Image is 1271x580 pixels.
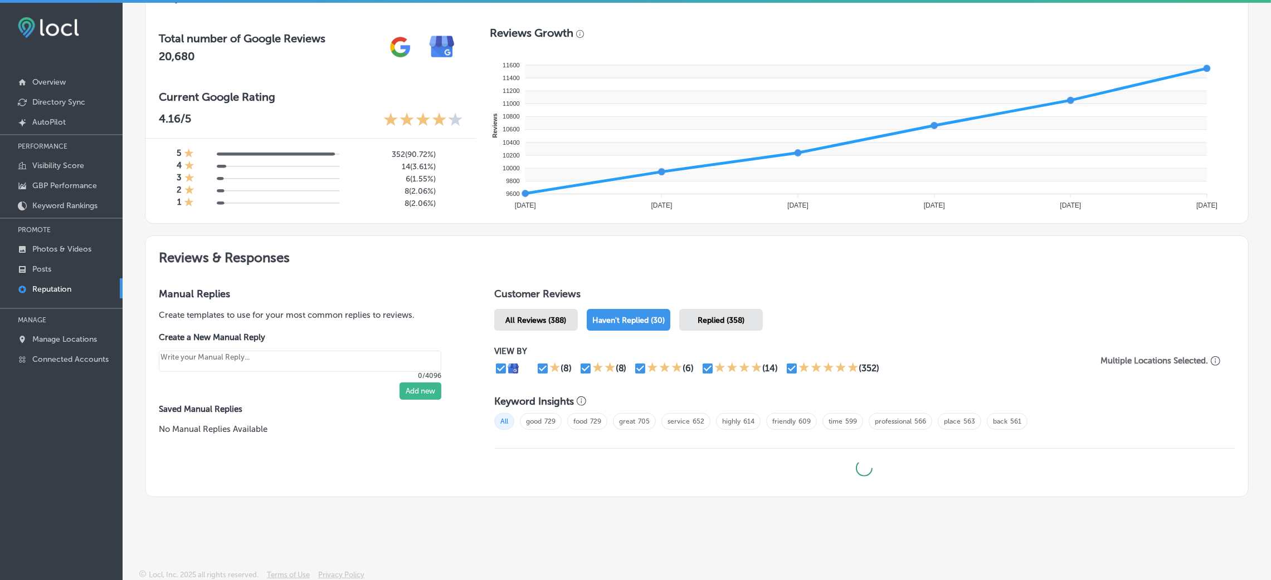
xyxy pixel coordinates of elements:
p: Create templates to use for your most common replies to reviews. [159,309,459,321]
div: 1 Star [184,197,194,209]
textarea: Create your Quick Reply [159,351,441,372]
tspan: 9600 [506,190,519,197]
tspan: [DATE] [787,201,809,209]
p: No Manual Replies Available [159,423,459,435]
div: 5 Stars [798,362,859,375]
div: (8) [616,363,627,373]
p: Overview [32,77,66,87]
p: Directory Sync [32,97,85,107]
div: 4 Stars [714,362,762,375]
h4: 1 [177,197,181,209]
div: 2 Stars [592,362,616,375]
span: All Reviews (388) [505,316,566,325]
tspan: 10000 [503,165,520,171]
a: back [993,417,1007,425]
p: Photos & Videos [32,244,91,254]
h2: 20,680 [159,50,325,63]
a: 652 [693,417,704,425]
h5: 6 ( 1.55% ) [349,174,436,184]
p: 4.16 /5 [159,112,191,129]
h5: 8 ( 2.06% ) [349,199,436,208]
h3: Keyword Insights [494,395,574,407]
tspan: 10800 [503,113,520,120]
h4: 4 [177,160,182,173]
a: 561 [1010,417,1021,425]
tspan: 10600 [503,126,520,132]
img: e7ababfa220611ac49bdb491a11684a6.png [421,26,463,68]
h1: Customer Reviews [494,288,1235,304]
h5: 14 ( 3.61% ) [349,162,436,171]
text: Reviews [491,114,498,138]
div: 1 Star [184,148,194,160]
span: Haven't Replied (30) [592,316,665,325]
button: Add new [400,382,441,400]
p: 0/4096 [159,372,441,380]
span: Replied (358) [698,316,744,325]
h2: Reviews & Responses [145,236,1248,274]
a: service [668,417,690,425]
div: (8) [561,363,572,373]
p: Manage Locations [32,335,97,344]
tspan: [DATE] [1060,201,1081,209]
a: 729 [590,417,601,425]
h4: 3 [177,173,182,185]
tspan: 11000 [503,100,520,107]
a: place [944,417,961,425]
div: (352) [859,363,879,373]
a: time [829,417,843,425]
tspan: 10400 [503,139,520,146]
div: (6) [683,363,694,373]
div: 1 Star [184,173,194,185]
h5: 8 ( 2.06% ) [349,186,436,196]
label: Saved Manual Replies [159,404,459,414]
h3: Total number of Google Reviews [159,32,325,45]
p: VIEW BY [494,346,1087,356]
tspan: 10200 [503,152,520,159]
h4: 5 [177,148,181,160]
p: Locl, Inc. 2025 all rights reserved. [149,571,259,579]
tspan: 11600 [503,62,520,68]
tspan: [DATE] [1196,201,1218,209]
p: Visibility Score [32,161,84,170]
a: 729 [544,417,556,425]
a: 563 [963,417,975,425]
h5: 352 ( 90.72% ) [349,150,436,159]
tspan: [DATE] [651,201,672,209]
a: good [526,417,542,425]
a: friendly [772,417,796,425]
a: professional [875,417,912,425]
div: 1 Star [184,185,194,197]
tspan: 11200 [503,87,520,94]
tspan: [DATE] [924,201,945,209]
span: All [494,413,514,430]
p: Reputation [32,284,71,294]
p: AutoPilot [32,117,66,127]
p: Connected Accounts [32,355,109,364]
div: 3 Stars [647,362,683,375]
p: GBP Performance [32,181,97,190]
h3: Reviews Growth [490,26,573,40]
div: (14) [762,363,778,373]
tspan: 11400 [503,75,520,81]
a: 566 [914,417,926,425]
h4: 2 [177,185,182,197]
a: 599 [845,417,857,425]
h3: Current Google Rating [159,90,463,104]
a: 614 [743,417,754,425]
img: gPZS+5FD6qPJAAAAABJRU5ErkJggg== [379,26,421,68]
tspan: [DATE] [515,201,536,209]
h3: Manual Replies [159,288,459,300]
p: Posts [32,264,51,274]
p: Multiple Locations Selected. [1100,356,1208,366]
tspan: 9800 [506,178,519,184]
a: 705 [638,417,650,425]
label: Create a New Manual Reply [159,332,441,342]
p: Keyword Rankings [32,201,98,210]
img: fda3e92497d09a02dc62c9cd864e3231.png [18,17,79,38]
a: highly [722,417,741,425]
a: 609 [798,417,811,425]
div: 1 Star [549,362,561,375]
a: food [573,417,587,425]
div: 1 Star [184,160,194,173]
div: 4.16 Stars [383,112,463,129]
